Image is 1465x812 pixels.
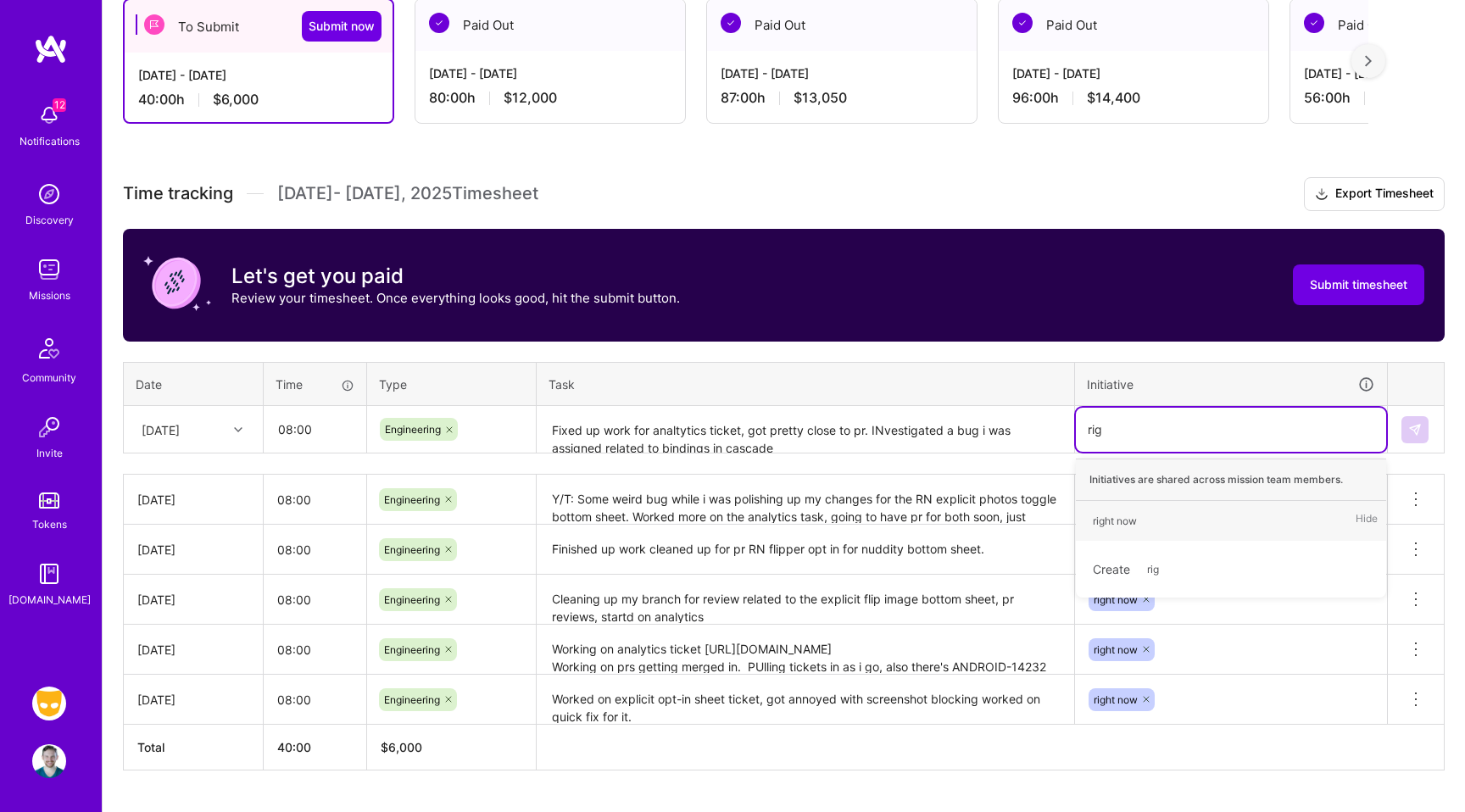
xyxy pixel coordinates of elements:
span: $6,000 [213,91,259,108]
span: $14,400 [1087,89,1140,107]
div: Create [1084,549,1378,589]
span: 12 [53,98,66,112]
img: bell [32,98,66,132]
div: [DATE] - [DATE] [1012,64,1255,82]
div: [DATE] - [DATE] [721,64,963,82]
th: 40:00 [264,725,367,770]
div: [DATE] [137,591,249,609]
textarea: Cleaning up my branch for review related to the explicit flip image bottom sheet, pr reviews, sta... [538,576,1072,623]
span: Time tracking [123,183,233,204]
img: coin [143,249,211,317]
div: Initiative [1087,375,1375,394]
img: discovery [32,177,66,211]
textarea: Worked on explicit opt-in sheet ticket, got annoyed with screenshot blocking worked on quick fix ... [538,676,1072,723]
div: Community [22,369,76,387]
span: Engineering [384,543,440,556]
img: Paid Out [721,13,741,33]
img: Community [29,328,70,369]
div: 80:00 h [429,89,671,107]
span: Engineering [384,643,440,656]
img: To Submit [144,14,164,35]
div: right now [1093,512,1137,530]
span: $ 6,000 [381,740,422,754]
th: Date [124,362,264,406]
div: Missions [29,286,70,304]
span: right now [1094,693,1138,706]
span: Engineering [385,423,441,436]
img: Grindr: Mobile + BE + Cloud [32,687,66,720]
span: Submit now [309,18,375,35]
span: Hide [1356,509,1378,532]
img: logo [34,34,68,64]
input: HH:MM [264,527,366,572]
div: Initiatives are shared across mission team members. [1076,459,1386,501]
div: [DATE] [137,491,249,509]
span: right now [1094,643,1138,656]
input: HH:MM [264,577,366,622]
span: $13,050 [794,89,847,107]
div: Discovery [25,211,74,229]
div: [DATE] [137,691,249,709]
img: Paid Out [429,13,449,33]
span: right now [1094,593,1138,606]
textarea: Fixed up work for analtytics ticket, got pretty close to pr. INvestigated a bug i was assigned re... [538,408,1072,453]
div: Notifications [19,132,80,150]
span: $12,000 [504,89,557,107]
div: 40:00 h [138,91,379,108]
span: Engineering [384,593,440,606]
div: Time [276,375,354,393]
span: Submit timesheet [1310,276,1407,293]
textarea: Working on analytics ticket [URL][DOMAIN_NAME] Working on prs getting merged in. PUlling tickets ... [538,626,1072,673]
img: right [1365,55,1372,67]
p: Review your timesheet. Once everything looks good, hit the submit button. [231,289,680,307]
div: [DATE] [137,641,249,659]
div: 96:00 h [1012,89,1255,107]
img: Invite [32,410,66,444]
h3: Let's get you paid [231,264,680,289]
textarea: Finished up work cleaned up for pr RN flipper opt in for nuddity bottom sheet. [538,526,1072,573]
button: Submit timesheet [1293,264,1424,305]
div: [DATE] - [DATE] [429,64,671,82]
a: User Avatar [28,744,70,778]
img: Paid Out [1304,13,1324,33]
i: icon Chevron [234,425,242,434]
div: [DATE] [137,541,249,559]
span: rig [1139,558,1167,581]
th: Total [124,725,264,770]
input: HH:MM [264,477,366,522]
img: guide book [32,557,66,591]
textarea: Y/T: Some weird bug while i was polishing up my changes for the RN explicit photos toggle bottom ... [538,476,1072,523]
th: Task [537,362,1075,406]
div: [DATE] [142,420,180,438]
div: [DOMAIN_NAME] [8,591,91,609]
i: icon Download [1315,186,1329,203]
input: HH:MM [265,407,365,452]
a: Grindr: Mobile + BE + Cloud [28,687,70,720]
input: HH:MM [264,677,366,722]
img: User Avatar [32,744,66,778]
span: Engineering [384,693,440,706]
img: Paid Out [1012,13,1033,33]
button: Submit now [302,11,382,42]
th: Type [367,362,537,406]
button: Export Timesheet [1304,177,1445,211]
img: tokens [39,492,59,509]
span: Engineering [384,493,440,506]
input: HH:MM [264,627,366,672]
img: Submit [1408,423,1422,437]
img: teamwork [32,253,66,286]
span: [DATE] - [DATE] , 2025 Timesheet [277,183,538,204]
div: Invite [36,444,63,462]
div: [DATE] - [DATE] [138,66,379,84]
div: Tokens [32,515,67,533]
div: 87:00 h [721,89,963,107]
